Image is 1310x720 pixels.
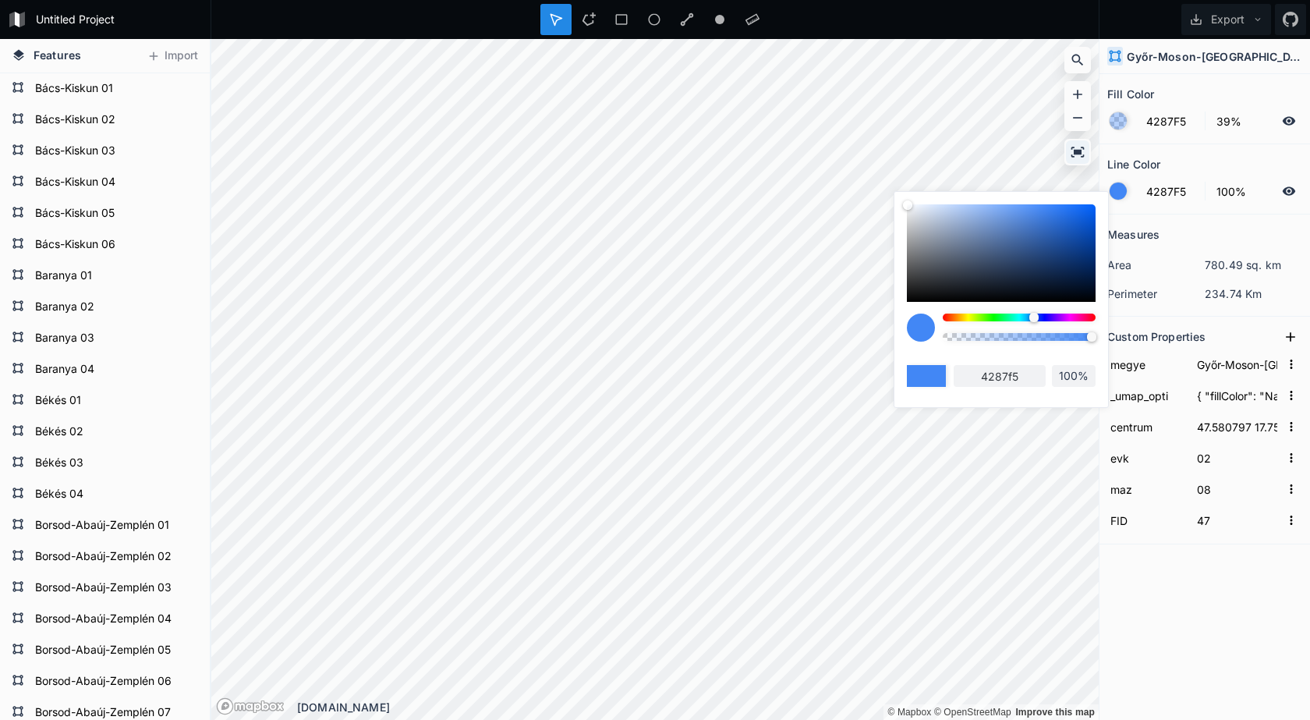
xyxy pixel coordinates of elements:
[1107,353,1186,376] input: Name
[1107,477,1186,501] input: Name
[1107,222,1160,247] h2: Measures
[1194,353,1280,376] input: Empty
[1194,384,1280,407] input: Empty
[34,47,81,63] span: Features
[1107,325,1206,349] h2: Custom Properties
[216,697,285,715] a: Mapbox logo
[1127,48,1302,65] h4: Győr-Moson-[GEOGRAPHIC_DATA] 02
[297,699,1099,715] div: [DOMAIN_NAME]
[1107,446,1186,470] input: Name
[1194,415,1280,438] input: Empty
[1107,257,1205,273] dt: area
[139,44,206,69] button: Import
[1107,415,1186,438] input: Name
[1205,286,1302,302] dd: 234.74 Km
[1205,257,1302,273] dd: 780.49 sq. km
[1107,384,1186,407] input: Name
[1107,152,1160,176] h2: Line Color
[1194,477,1280,501] input: Empty
[1107,82,1154,106] h2: Fill Color
[1107,509,1186,532] input: Name
[934,707,1011,718] a: OpenStreetMap
[1107,286,1205,302] dt: perimeter
[1194,446,1280,470] input: Empty
[1194,509,1280,532] input: Empty
[1015,707,1095,718] a: Map feedback
[887,707,931,718] a: Mapbox
[1181,4,1271,35] button: Export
